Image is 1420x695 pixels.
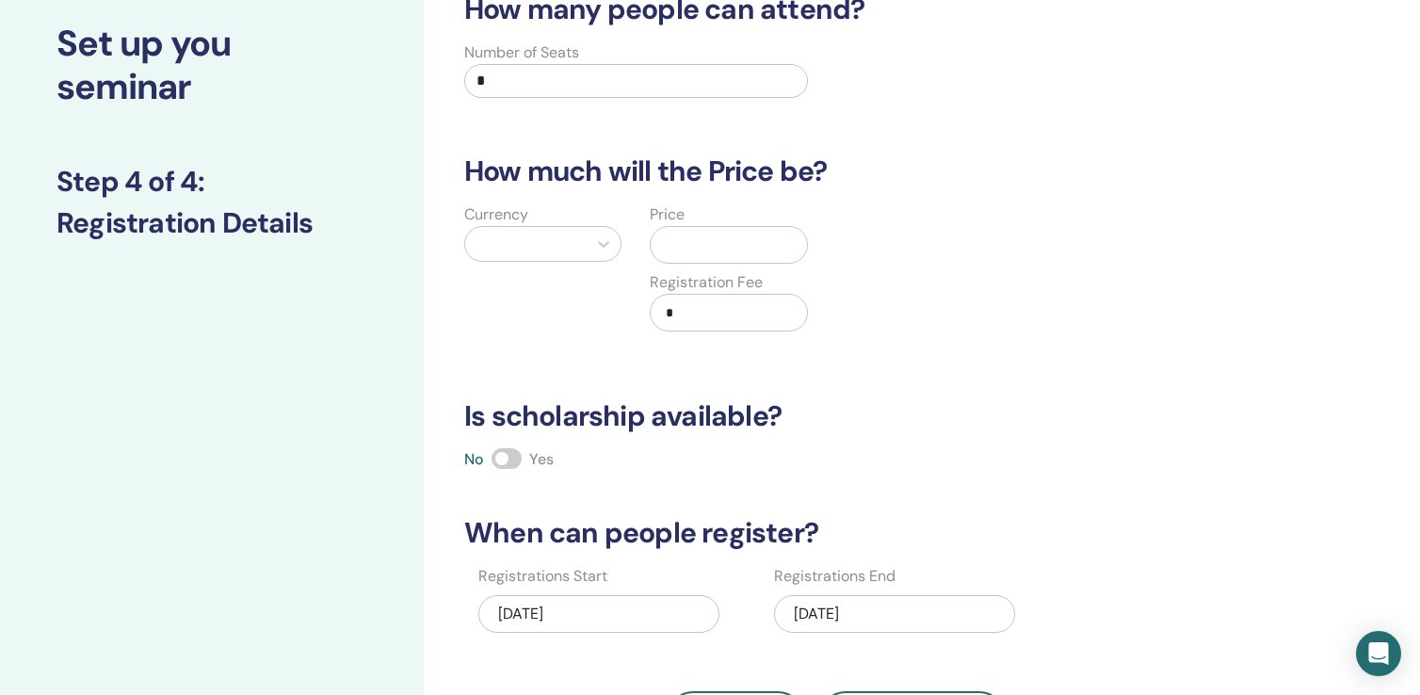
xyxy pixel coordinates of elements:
div: Open Intercom Messenger [1356,631,1401,676]
label: Registration Fee [650,271,763,294]
h3: When can people register? [453,516,1218,550]
h3: Step 4 of 4 : [56,165,367,199]
label: Registrations End [774,565,896,588]
span: Yes [529,449,554,469]
label: Number of Seats [464,41,579,64]
label: Currency [464,203,528,226]
label: Price [650,203,685,226]
h3: Registration Details [56,206,367,240]
label: Registrations Start [478,565,607,588]
div: [DATE] [774,595,1015,633]
h3: How much will the Price be? [453,154,1218,188]
div: [DATE] [478,595,719,633]
span: No [464,449,484,469]
h2: Set up you seminar [56,23,367,108]
h3: Is scholarship available? [453,399,1218,433]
